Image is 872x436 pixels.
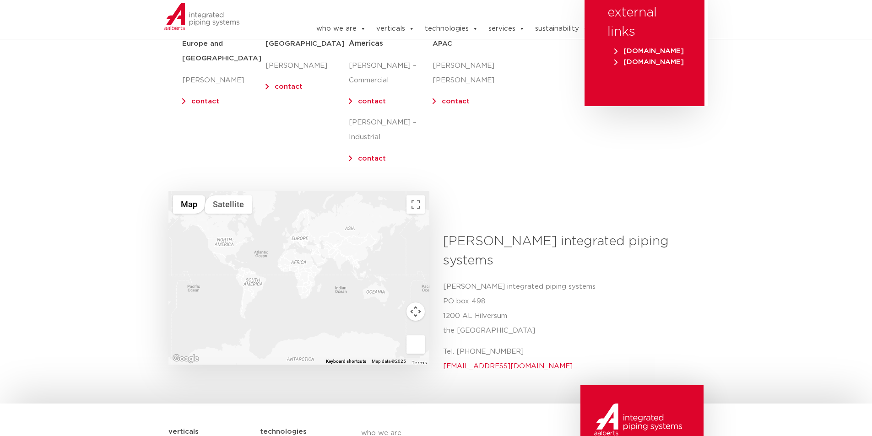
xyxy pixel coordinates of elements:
a: services [488,20,525,38]
span: Americas [349,40,383,47]
p: [PERSON_NAME] [265,59,349,73]
button: Show satellite imagery [205,195,252,214]
a: contact [358,155,386,162]
a: [DOMAIN_NAME] [612,59,686,65]
span: [DOMAIN_NAME] [614,59,684,65]
button: Map camera controls [406,302,425,321]
a: contact [191,98,219,105]
span: [DOMAIN_NAME] [614,48,684,54]
p: [PERSON_NAME] – Industrial [349,115,432,145]
a: [DOMAIN_NAME] [612,48,686,54]
a: contact [275,83,303,90]
a: verticals [376,20,415,38]
h5: [GEOGRAPHIC_DATA] [265,37,349,51]
strong: Europe and [GEOGRAPHIC_DATA] [182,40,261,62]
a: who we are [316,20,366,38]
p: [PERSON_NAME] – Commercial [349,59,432,88]
a: [EMAIL_ADDRESS][DOMAIN_NAME] [443,363,573,370]
a: sustainability [535,20,589,38]
h3: external links [607,3,682,42]
button: Toggle fullscreen view [406,195,425,214]
h3: [PERSON_NAME] integrated piping systems [443,232,697,270]
a: Open this area in Google Maps (opens a new window) [171,353,201,365]
a: contact [442,98,470,105]
a: contact [358,98,386,105]
button: Drag Pegman onto the map to open Street View [406,335,425,354]
button: Keyboard shortcuts [326,358,366,365]
button: Show street map [173,195,205,214]
nav: Menu [288,5,704,20]
p: [PERSON_NAME] integrated piping systems PO box 498 1200 AL Hilversum the [GEOGRAPHIC_DATA] [443,280,697,338]
a: Terms (opens in new tab) [412,361,427,365]
h5: APAC [433,37,516,51]
p: [PERSON_NAME] [182,73,265,88]
img: Google [171,353,201,365]
p: [PERSON_NAME] [PERSON_NAME] [433,59,516,88]
span: Map data ©2025 [372,359,406,364]
a: technologies [425,20,478,38]
p: Tel. [PHONE_NUMBER] [443,344,697,374]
